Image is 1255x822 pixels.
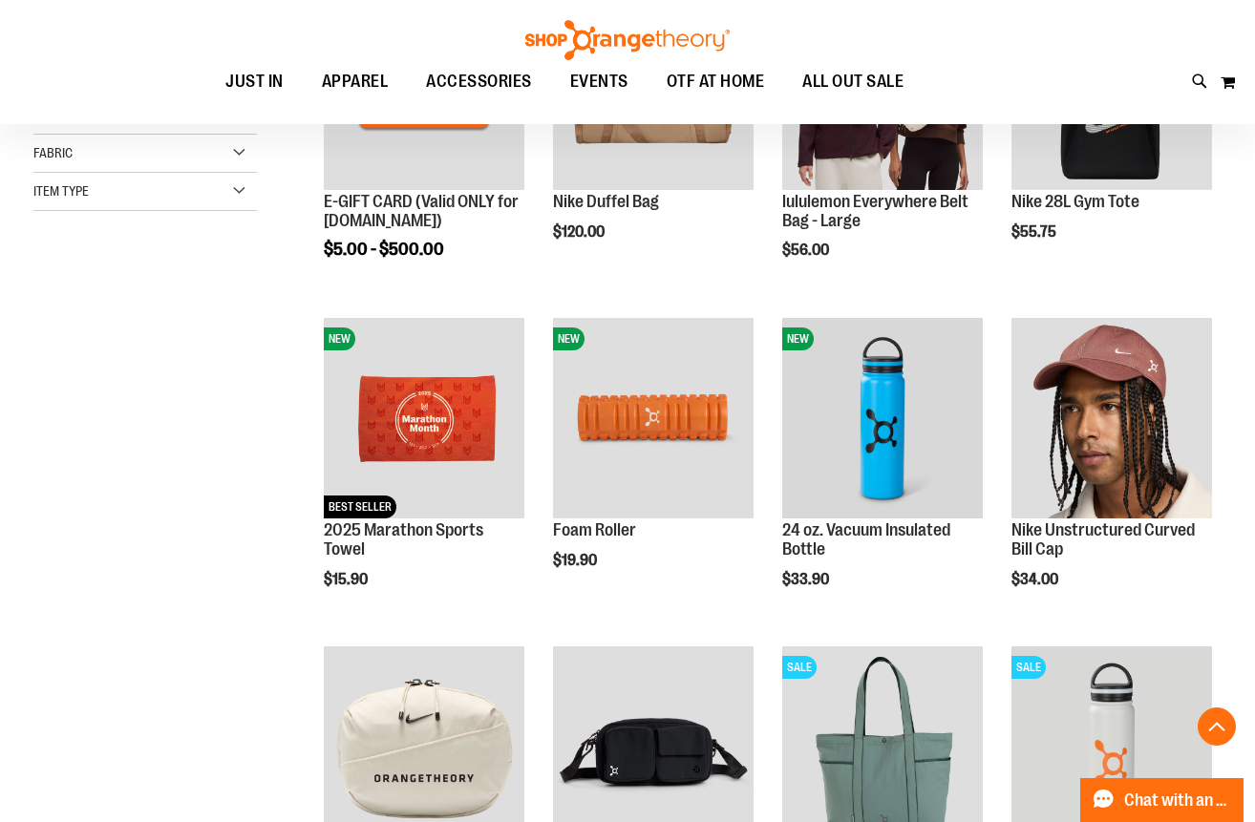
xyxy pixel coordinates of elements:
[1080,778,1244,822] button: Chat with an Expert
[553,327,585,350] span: NEW
[553,552,600,569] span: $19.90
[33,145,73,160] span: Fabric
[324,520,483,559] a: 2025 Marathon Sports Towel
[1011,318,1212,521] a: Nike Unstructured Curved Bill Cap
[1011,656,1046,679] span: SALE
[324,192,519,230] a: E-GIFT CARD (Valid ONLY for [DOMAIN_NAME])
[782,318,983,521] a: 24 oz. Vacuum Insulated BottleNEW
[1011,223,1059,241] span: $55.75
[553,520,636,539] a: Foam Roller
[543,308,763,618] div: product
[314,308,534,637] div: product
[225,60,284,103] span: JUST IN
[324,318,524,518] img: 2025 Marathon Sports Towel
[553,223,607,241] span: $120.00
[553,318,754,518] img: Foam Roller
[1124,791,1232,810] span: Chat with an Expert
[570,60,628,103] span: EVENTS
[782,571,832,588] span: $33.90
[782,318,983,518] img: 24 oz. Vacuum Insulated Bottle
[1011,318,1212,518] img: Nike Unstructured Curved Bill Cap
[782,242,832,259] span: $56.00
[1002,308,1222,637] div: product
[324,571,371,588] span: $15.90
[773,308,992,637] div: product
[782,656,817,679] span: SALE
[522,20,733,60] img: Shop Orangetheory
[667,60,765,103] span: OTF AT HOME
[324,327,355,350] span: NEW
[322,60,389,103] span: APPAREL
[33,183,89,199] span: Item Type
[782,520,950,559] a: 24 oz. Vacuum Insulated Bottle
[426,60,532,103] span: ACCESSORIES
[1011,520,1195,559] a: Nike Unstructured Curved Bill Cap
[553,318,754,521] a: Foam RollerNEW
[324,240,444,259] span: $5.00 - $500.00
[324,495,396,518] span: BEST SELLER
[782,192,968,230] a: lululemon Everywhere Belt Bag - Large
[782,327,814,350] span: NEW
[1011,192,1139,211] a: Nike 28L Gym Tote
[553,192,659,211] a: Nike Duffel Bag
[324,318,524,521] a: 2025 Marathon Sports TowelNEWBEST SELLER
[1011,571,1061,588] span: $34.00
[802,60,904,103] span: ALL OUT SALE
[1198,707,1236,746] button: Back To Top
